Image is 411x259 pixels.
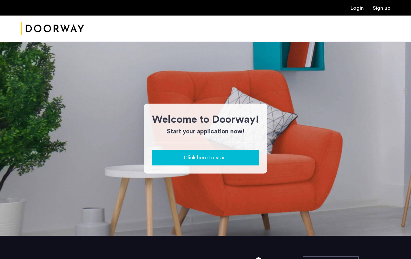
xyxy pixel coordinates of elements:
[21,17,84,41] a: Cazamio Logo
[21,17,84,41] img: logo
[152,112,259,127] h1: Welcome to Doorway!
[152,150,259,165] button: button
[152,127,259,136] h3: Start your application now!
[373,6,390,11] a: Registration
[184,154,227,162] span: Click here to start
[351,6,364,11] a: Login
